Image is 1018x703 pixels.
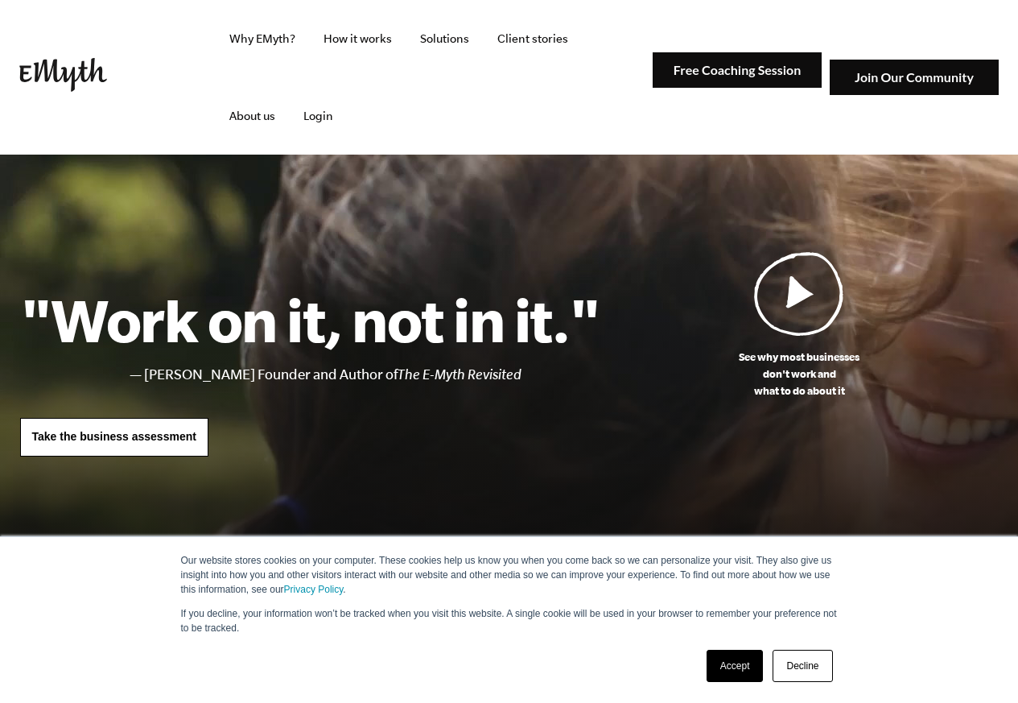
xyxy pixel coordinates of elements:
a: Decline [773,650,832,682]
img: Play Video [754,251,844,336]
span: Take the business assessment [32,430,196,443]
a: Privacy Policy [284,584,344,595]
p: If you decline, your information won’t be tracked when you visit this website. A single cookie wi... [181,606,838,635]
h1: "Work on it, not in it." [20,284,600,355]
li: [PERSON_NAME] Founder and Author of [144,363,600,387]
p: Our website stores cookies on your computer. These cookies help us know you when you come back so... [181,553,838,597]
img: Join Our Community [830,60,999,96]
i: The E-Myth Revisited [398,366,521,383]
a: Take the business assessment [20,418,208,457]
a: About us [216,77,288,155]
a: See why most businessesdon't work andwhat to do about it [600,251,999,399]
img: EMyth [19,58,107,92]
a: Login [291,77,346,155]
p: See why most businesses don't work and what to do about it [600,349,999,399]
a: Accept [707,650,764,682]
img: Free Coaching Session [653,52,822,89]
